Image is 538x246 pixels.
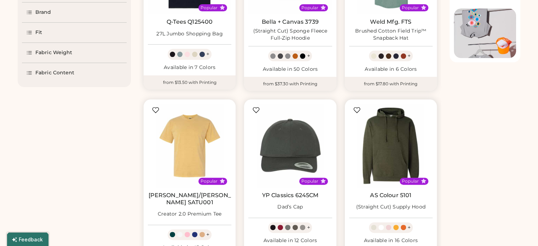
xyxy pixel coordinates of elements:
[156,30,223,38] div: 27L Jumbo Shopping Bag
[421,5,426,10] button: Popular Style
[244,77,336,91] div: from $37.30 with Printing
[402,178,419,184] div: Popular
[407,52,411,60] div: +
[356,204,426,211] div: (Straight Cut) Supply Hood
[407,224,411,231] div: +
[349,104,433,187] img: AS Colour 5101 (Straight Cut) Supply Hood
[201,5,218,11] div: Popular
[144,75,236,90] div: from $13.50 with Printing
[201,178,218,184] div: Popular
[206,231,209,239] div: +
[35,49,72,56] div: Fabric Weight
[454,8,516,58] img: Image of Lisa Congdon Eye Print on T-Shirt and Hat
[220,5,225,10] button: Popular Style
[349,66,433,73] div: Available in 6 Colors
[35,9,51,16] div: Brand
[148,64,231,71] div: Available in 7 Colors
[402,5,419,11] div: Popular
[158,211,222,218] div: Creator 2.0 Premium Tee
[248,66,332,73] div: Available in 50 Colors
[206,50,209,58] div: +
[248,28,332,42] div: (Straight Cut) Sponge Fleece Full-Zip Hoodie
[370,192,411,199] a: AS Colour 5101
[349,28,433,42] div: Brushed Cotton Field Trip™ Snapback Hat
[301,5,318,11] div: Popular
[320,5,326,10] button: Popular Style
[167,18,213,25] a: Q-Tees Q125400
[370,18,411,25] a: Weld Mfg. FTS
[248,237,332,244] div: Available in 12 Colors
[248,104,332,187] img: YP Classics 6245CM Dad’s Cap
[35,29,42,36] div: Fit
[148,104,231,187] img: Stanley/Stella SATU001 Creator 2.0 Premium Tee
[307,224,310,231] div: +
[320,178,326,184] button: Popular Style
[301,178,318,184] div: Popular
[349,237,433,244] div: Available in 16 Colors
[35,69,74,76] div: Fabric Content
[345,77,437,91] div: from $17.80 with Printing
[148,192,231,206] a: [PERSON_NAME]/[PERSON_NAME] SATU001
[220,178,225,184] button: Popular Style
[262,18,319,25] a: Bella + Canvas 3739
[262,192,319,199] a: YP Classics 6245CM
[421,178,426,184] button: Popular Style
[277,204,303,211] div: Dad’s Cap
[307,52,310,60] div: +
